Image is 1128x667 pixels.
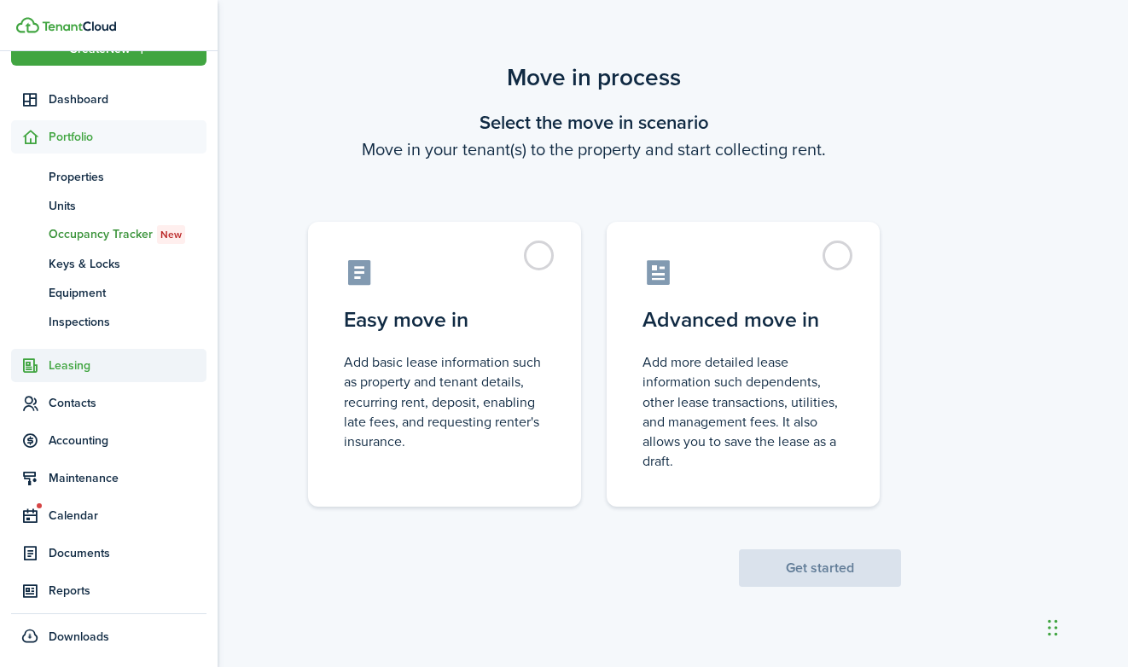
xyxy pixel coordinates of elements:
div: Drag [1048,602,1058,653]
span: Downloads [49,628,109,646]
span: Reports [49,582,206,600]
span: Inspections [49,313,206,331]
a: Equipment [11,278,206,307]
wizard-step-header-title: Select the move in scenario [287,108,901,136]
a: Units [11,191,206,220]
span: New [160,227,182,242]
wizard-step-header-description: Move in your tenant(s) to the property and start collecting rent. [287,136,901,162]
span: Contacts [49,394,206,412]
span: Equipment [49,284,206,302]
span: Dashboard [49,90,206,108]
span: Leasing [49,357,206,374]
span: Create New [69,43,131,55]
a: Dashboard [11,83,206,116]
a: Reports [11,574,206,607]
control-radio-card-title: Easy move in [344,304,545,335]
scenario-title: Move in process [287,60,901,96]
control-radio-card-title: Advanced move in [642,304,844,335]
span: Properties [49,168,206,186]
a: Inspections [11,307,206,336]
span: Portfolio [49,128,206,146]
control-radio-card-description: Add basic lease information such as property and tenant details, recurring rent, deposit, enablin... [344,352,545,451]
span: Maintenance [49,469,206,487]
span: Accounting [49,432,206,449]
span: Keys & Locks [49,255,206,273]
a: Properties [11,162,206,191]
span: Documents [49,544,206,562]
img: TenantCloud [42,21,116,32]
iframe: Chat Widget [1043,585,1128,667]
span: Units [49,197,206,215]
img: TenantCloud [16,17,39,33]
a: Keys & Locks [11,249,206,278]
span: Occupancy Tracker [49,225,206,244]
span: Calendar [49,507,206,525]
control-radio-card-description: Add more detailed lease information such dependents, other lease transactions, utilities, and man... [642,352,844,471]
a: Occupancy TrackerNew [11,220,206,249]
